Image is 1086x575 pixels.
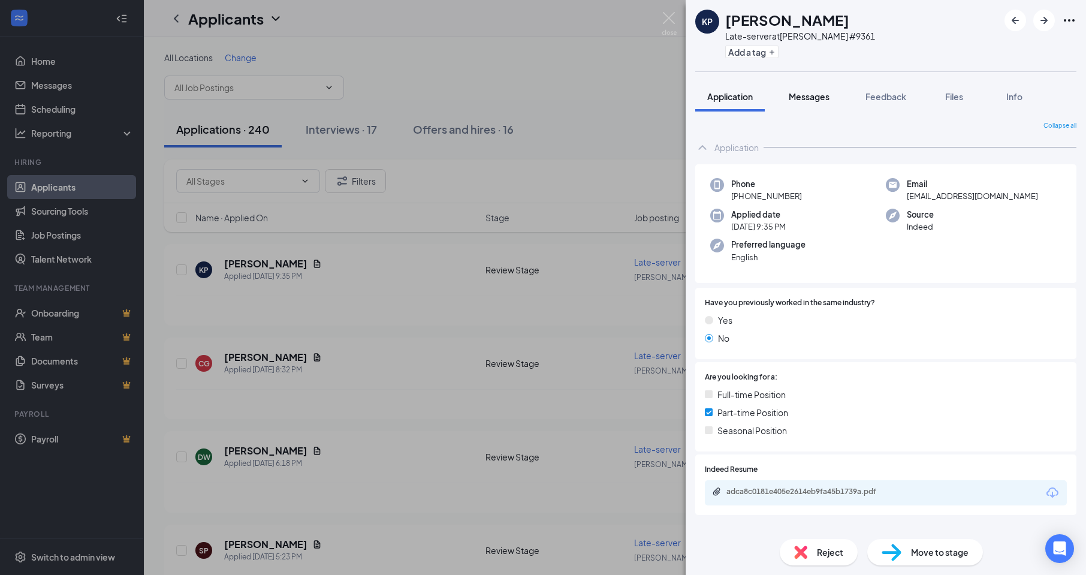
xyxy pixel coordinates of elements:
[726,487,894,496] div: adca8c0181e405e2614eb9fa45b1739a.pdf
[705,297,875,309] span: Have you previously worked in the same industry?
[718,332,729,345] span: No
[731,190,802,202] span: [PHONE_NUMBER]
[717,406,788,419] span: Part-time Position
[712,487,722,496] svg: Paperclip
[731,209,786,221] span: Applied date
[1004,10,1026,31] button: ArrowLeftNew
[695,140,710,155] svg: ChevronUp
[707,91,753,102] span: Application
[1062,13,1076,28] svg: Ellipses
[731,178,802,190] span: Phone
[911,546,969,559] span: Move to stage
[725,10,849,30] h1: [PERSON_NAME]
[731,239,806,251] span: Preferred language
[1033,10,1055,31] button: ArrowRight
[865,91,906,102] span: Feedback
[789,91,829,102] span: Messages
[907,178,1038,190] span: Email
[1045,486,1060,500] svg: Download
[1045,534,1074,563] div: Open Intercom Messenger
[718,314,732,327] span: Yes
[1037,13,1051,28] svg: ArrowRight
[731,251,806,263] span: English
[702,16,713,28] div: KP
[907,221,934,233] span: Indeed
[714,142,759,153] div: Application
[717,388,786,401] span: Full-time Position
[907,190,1038,202] span: [EMAIL_ADDRESS][DOMAIN_NAME]
[1008,13,1022,28] svg: ArrowLeftNew
[1006,91,1022,102] span: Info
[907,209,934,221] span: Source
[768,49,776,56] svg: Plus
[717,424,787,437] span: Seasonal Position
[725,46,779,58] button: PlusAdd a tag
[1043,121,1076,131] span: Collapse all
[712,487,906,498] a: Paperclipadca8c0181e405e2614eb9fa45b1739a.pdf
[705,464,758,475] span: Indeed Resume
[945,91,963,102] span: Files
[731,221,786,233] span: [DATE] 9:35 PM
[705,372,777,383] span: Are you looking for a:
[725,30,875,42] div: Late-server at [PERSON_NAME] #9361
[817,546,843,559] span: Reject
